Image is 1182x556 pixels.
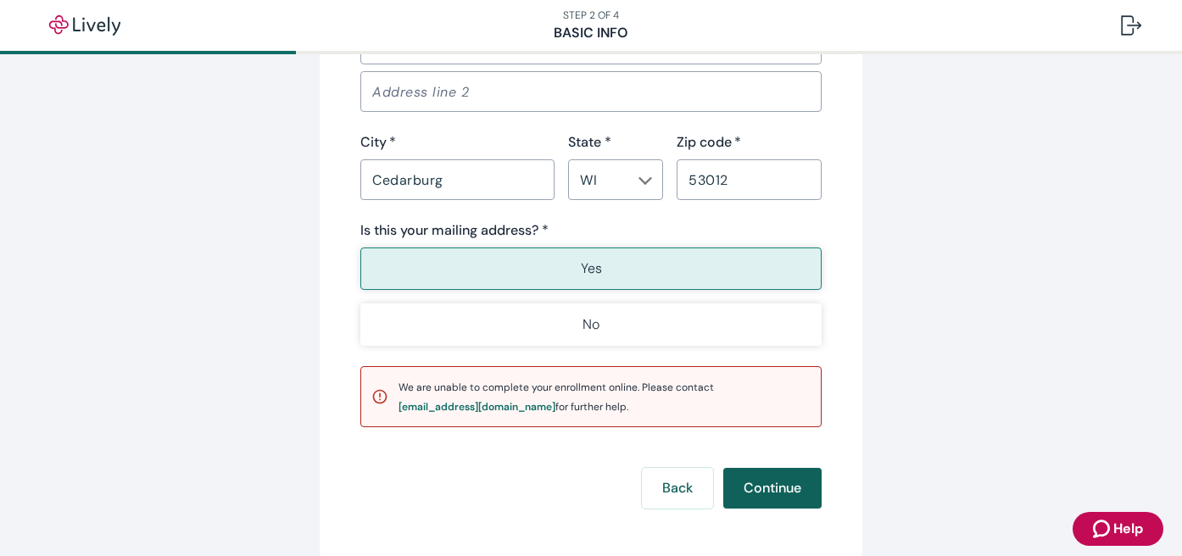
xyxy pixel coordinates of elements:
[583,314,599,335] p: No
[677,163,822,197] input: Zip code
[360,163,555,197] input: City
[37,15,132,36] img: Lively
[1093,519,1113,539] svg: Zendesk support icon
[677,132,741,153] label: Zip code
[360,247,822,290] button: Yes
[360,75,822,108] input: Address line 2
[360,303,822,346] button: No
[581,259,602,279] p: Yes
[399,381,714,414] span: We are unable to complete your enrollment online. Please contact for further help.
[642,468,713,509] button: Back
[399,402,555,412] a: support email
[638,174,652,187] svg: Chevron icon
[399,402,555,412] div: [EMAIL_ADDRESS][DOMAIN_NAME]
[637,172,654,189] button: Open
[723,468,822,509] button: Continue
[568,132,611,153] label: State *
[1107,5,1155,46] button: Log out
[360,132,396,153] label: City
[360,220,549,241] label: Is this your mailing address? *
[1073,512,1163,546] button: Zendesk support iconHelp
[1113,519,1143,539] span: Help
[573,168,630,192] input: --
